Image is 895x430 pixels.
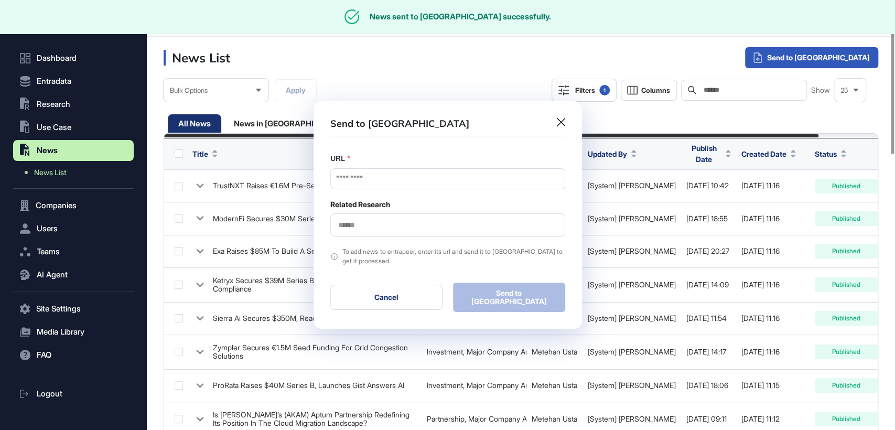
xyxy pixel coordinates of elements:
div: News sent to [GEOGRAPHIC_DATA] successfully. [370,12,551,21]
label: URL [330,153,345,164]
label: Related Research [330,200,390,209]
h3: Send to [GEOGRAPHIC_DATA] [330,118,469,130]
button: Cancel [330,285,443,310]
div: To add news to entrapeer, enter its url and send it to [GEOGRAPHIC_DATA] to get it processed. [342,247,565,266]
